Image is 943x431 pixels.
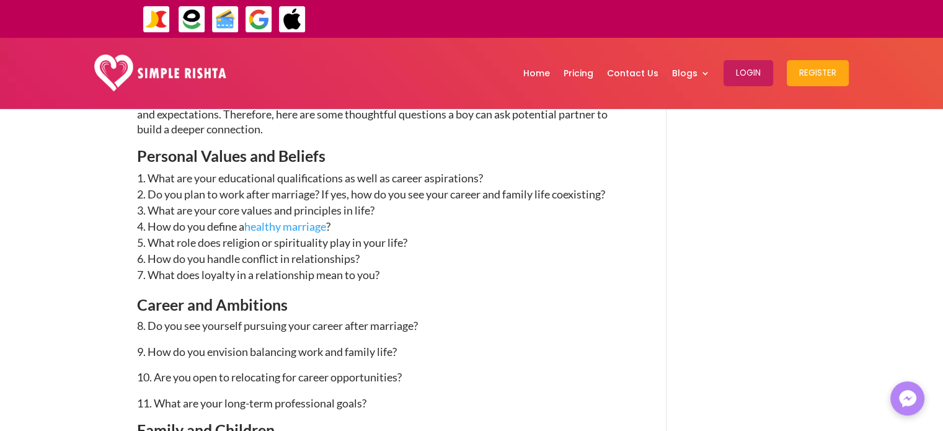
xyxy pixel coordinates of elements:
span: 9. H [137,345,156,358]
span: ow do you envision balancing work and family life? [156,345,397,358]
span: 10. Are you open to relocating for career opportunities? [137,370,402,384]
img: EasyPaisa-icon [178,6,206,33]
li: How do you handle conflict in relationships? [137,251,630,267]
a: Contact Us [607,41,658,105]
img: Credit Cards [211,6,239,33]
a: Blogs [672,41,710,105]
img: GooglePay-icon [245,6,273,33]
a: Register [787,41,849,105]
li: How do you define a ? [137,218,630,234]
span: Personal Values and Beliefs [137,146,325,165]
li: What role does religion or spirituality play in your life? [137,234,630,251]
li: What are your core values and principles in life? [137,202,630,218]
img: JazzCash-icon [143,6,170,33]
a: Pricing [564,41,593,105]
li: What are your educational qualifications as well as career aspirations? [137,170,630,186]
li: Do you plan to work after marriage? If yes, how do you see your career and family life coexisting? [137,186,630,202]
a: Login [724,41,773,105]
button: Register [787,60,849,86]
span: Career and Ambitions [137,295,288,314]
li: What does loyalty in a relationship mean to you? [137,267,630,283]
img: Messenger [895,386,920,411]
span: 8. Do you see yourself pursuing your career after marriage? [137,319,418,332]
a: Home [523,41,550,105]
img: ApplePay-icon [278,6,306,33]
p: When preparing for a lifelong partnership, it’s essential to understand each other’s values, pref... [137,92,630,148]
a: healthy marriage [244,220,326,233]
button: Login [724,60,773,86]
span: 11. What are your long-term professional goals? [137,396,366,410]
